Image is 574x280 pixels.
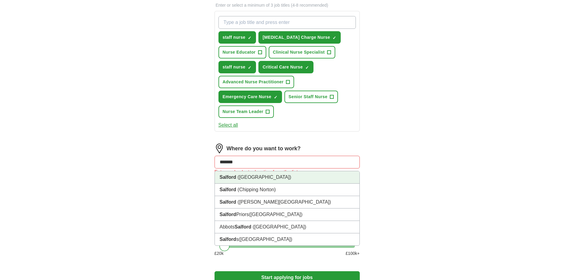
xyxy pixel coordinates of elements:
li: Abbots [215,221,359,233]
button: staff nurse✓ [218,31,256,44]
button: Nurse Team Leader [218,105,274,118]
button: Emergency Care Nurse✓ [218,91,282,103]
input: Type a job title and press enter [218,16,356,29]
p: Enter or select a minimum of 3 job titles (4-8 recommended) [215,2,360,8]
span: ✓ [305,65,309,70]
span: ✓ [333,35,336,40]
span: Clinical Nurse Specialist [273,49,325,55]
button: Select all [218,122,238,129]
li: s [215,233,359,245]
span: [MEDICAL_DATA] Charge Nurse [263,34,330,41]
button: Clinical Nurse Specialist [269,46,335,58]
span: ([GEOGRAPHIC_DATA]) [249,212,302,217]
li: Priors [215,208,359,221]
span: Emergency Care Nurse [223,94,271,100]
span: ([GEOGRAPHIC_DATA]) [253,224,306,229]
button: [MEDICAL_DATA] Charge Nurse✓ [258,31,341,44]
div: Enter and select a location from the list [215,168,360,176]
span: £ 100 k+ [346,250,359,257]
span: ([GEOGRAPHIC_DATA]) [239,237,292,242]
button: staff nurse✓ [218,61,256,73]
strong: Salford [220,175,236,180]
button: Nurse Educator [218,46,266,58]
span: Nurse Educator [223,49,256,55]
button: Senior Staff Nurse [284,91,338,103]
strong: Salford [220,237,236,242]
strong: Salford [220,199,236,205]
strong: Salford [235,224,251,229]
span: staff nurse [223,34,245,41]
strong: Salford [220,212,236,217]
span: Nurse Team Leader [223,108,264,115]
strong: Salford [220,187,236,192]
span: ✓ [274,95,277,100]
span: ✓ [248,65,251,70]
span: ([PERSON_NAME][GEOGRAPHIC_DATA]) [238,199,331,205]
span: ([GEOGRAPHIC_DATA]) [238,175,291,180]
span: Senior Staff Nurse [289,94,327,100]
label: Where do you want to work? [227,145,301,153]
button: Advanced Nurse Practitioner [218,76,294,88]
img: location.png [215,144,224,153]
span: Advanced Nurse Practitioner [223,79,284,85]
span: £ 20 k [215,250,224,257]
button: Critical Care Nurse✓ [258,61,313,73]
span: (Chipping Norton) [238,187,276,192]
span: Critical Care Nurse [263,64,303,70]
span: staff nurse [223,64,245,70]
span: ✓ [248,35,251,40]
